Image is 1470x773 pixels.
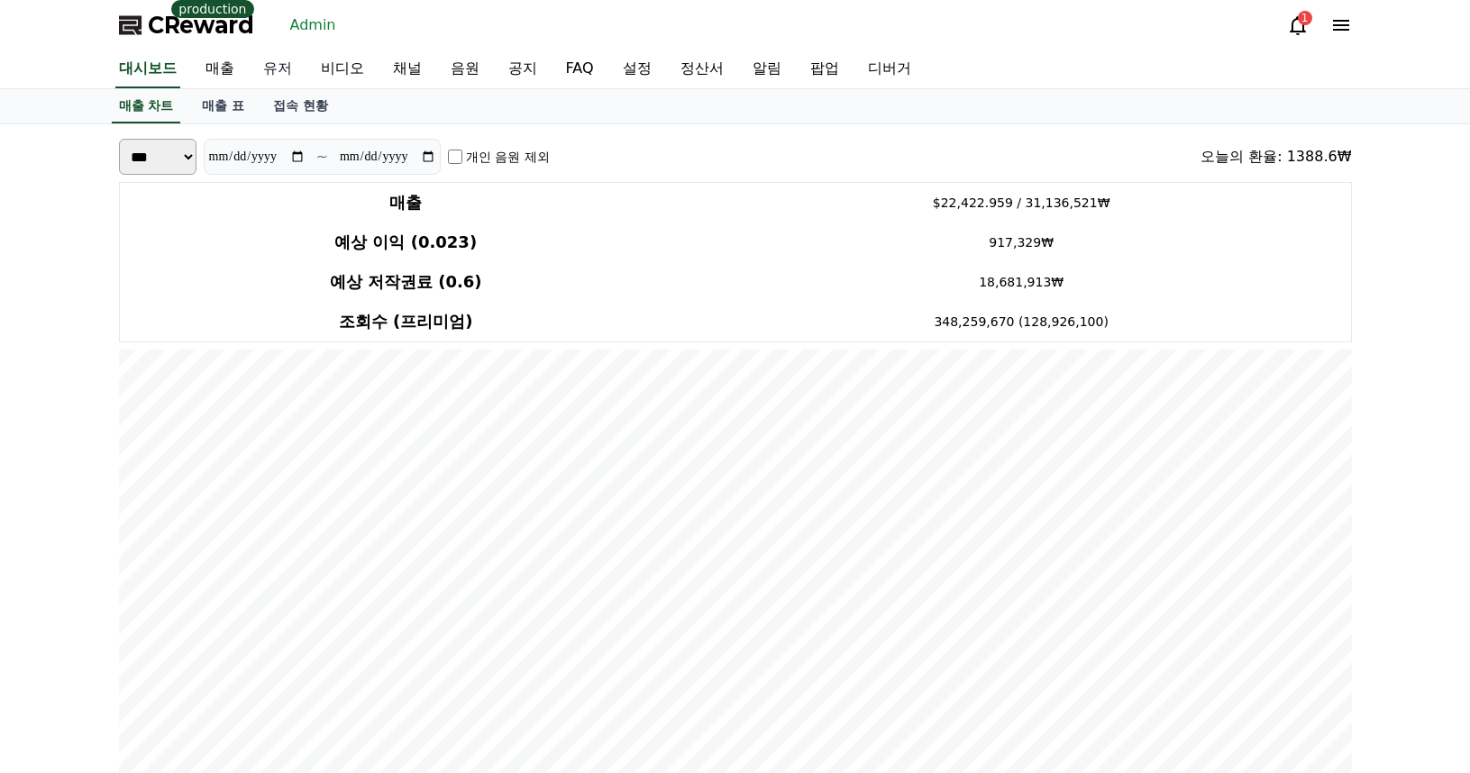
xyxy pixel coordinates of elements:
[119,571,233,616] a: Messages
[127,309,685,334] h4: 조회수 (프리미엄)
[259,89,342,123] a: 접속 현황
[379,50,436,88] a: 채널
[692,223,1351,262] td: 917,329₩
[552,50,608,88] a: FAQ
[112,89,181,123] a: 매출 차트
[127,230,685,255] h4: 예상 이익 (0.023)
[854,50,926,88] a: 디버거
[316,146,328,168] p: ~
[1201,146,1351,168] div: 오늘의 환율: 1388.6₩
[283,11,343,40] a: Admin
[46,598,78,613] span: Home
[796,50,854,88] a: 팝업
[692,302,1351,342] td: 348,259,670 (128,926,100)
[119,11,254,40] a: CReward
[249,50,306,88] a: 유저
[608,50,666,88] a: 설정
[187,89,259,123] a: 매출 표
[1287,14,1309,36] a: 1
[666,50,738,88] a: 정산서
[5,571,119,616] a: Home
[692,262,1351,302] td: 18,681,913₩
[127,190,685,215] h4: 매출
[494,50,552,88] a: 공지
[115,50,180,88] a: 대시보드
[692,183,1351,223] td: $22,422.959 / 31,136,521₩
[148,11,254,40] span: CReward
[267,598,311,613] span: Settings
[738,50,796,88] a: 알림
[436,50,494,88] a: 음원
[127,269,685,295] h4: 예상 저작권료 (0.6)
[150,599,203,614] span: Messages
[191,50,249,88] a: 매출
[306,50,379,88] a: 비디오
[466,148,550,166] label: 개인 음원 제외
[233,571,346,616] a: Settings
[1298,11,1312,25] div: 1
